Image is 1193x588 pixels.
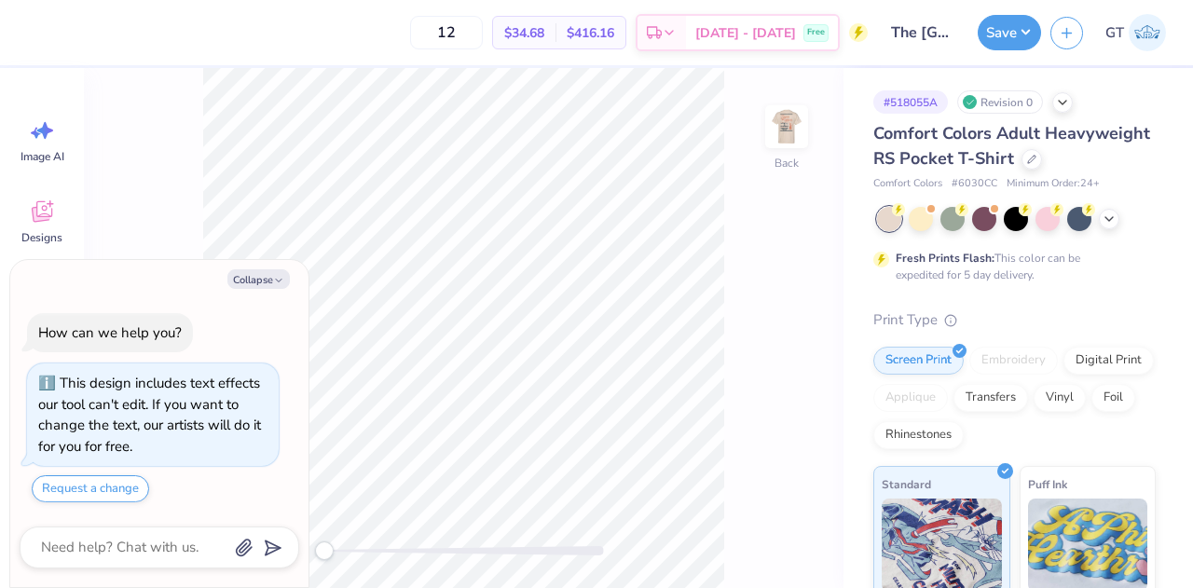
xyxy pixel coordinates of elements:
[873,309,1156,331] div: Print Type
[768,108,805,145] img: Back
[38,374,261,456] div: This design includes text effects our tool can't edit. If you want to change the text, our artist...
[873,90,948,114] div: # 518055A
[504,23,544,43] span: $34.68
[953,384,1028,412] div: Transfers
[1091,384,1135,412] div: Foil
[952,176,997,192] span: # 6030CC
[315,541,334,560] div: Accessibility label
[896,250,1125,283] div: This color can be expedited for 5 day delivery.
[21,149,64,164] span: Image AI
[410,16,483,49] input: – –
[896,251,994,266] strong: Fresh Prints Flash:
[873,384,948,412] div: Applique
[32,475,149,502] button: Request a change
[1129,14,1166,51] img: Gayathree Thangaraj
[38,323,182,342] div: How can we help you?
[567,23,614,43] span: $416.16
[775,155,799,171] div: Back
[873,176,942,192] span: Comfort Colors
[21,230,62,245] span: Designs
[957,90,1043,114] div: Revision 0
[1028,474,1067,494] span: Puff Ink
[873,122,1150,170] span: Comfort Colors Adult Heavyweight RS Pocket T-Shirt
[1007,176,1100,192] span: Minimum Order: 24 +
[1063,347,1154,375] div: Digital Print
[882,474,931,494] span: Standard
[873,421,964,449] div: Rhinestones
[877,14,968,51] input: Untitled Design
[1034,384,1086,412] div: Vinyl
[1097,14,1174,51] a: GT
[1105,22,1124,44] span: GT
[969,347,1058,375] div: Embroidery
[227,269,290,289] button: Collapse
[873,347,964,375] div: Screen Print
[695,23,796,43] span: [DATE] - [DATE]
[807,26,825,39] span: Free
[978,15,1041,50] button: Save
